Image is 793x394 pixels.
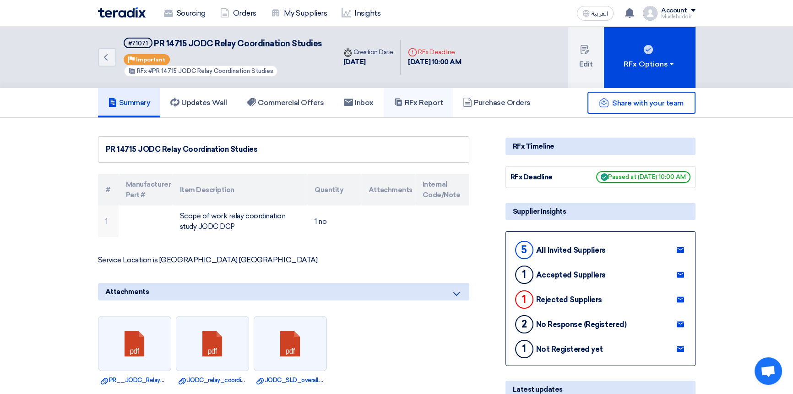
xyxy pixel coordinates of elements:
a: Commercial Offers [237,88,334,117]
div: Rejected Suppliers [536,295,602,304]
span: العربية [592,11,608,17]
div: [DATE] 10:00 AM [408,57,461,67]
div: Account [661,7,687,15]
div: 2 [515,315,533,333]
a: Summary [98,88,161,117]
div: RFx Deadline [408,47,461,57]
th: Item Description [173,174,307,205]
div: Not Registered yet [536,345,603,354]
button: العربية [577,6,614,21]
div: RFx Deadline [511,172,579,183]
th: Internal Code/Note [415,174,469,205]
th: Manufacturer Part # [119,174,173,205]
h5: Inbox [344,98,374,107]
a: PR__JODC_Relay_Coordination.pdf [101,376,168,385]
span: Share with your team [612,99,683,107]
span: RFx [137,67,147,74]
div: PR 14715 JODC Relay Coordination Studies [106,144,462,155]
span: Important [136,56,165,63]
a: Insights [334,3,388,23]
div: 1 [515,290,533,309]
h5: RFx Report [394,98,443,107]
span: #PR 14715 JODC Relay Coordination Studies [148,67,273,74]
a: My Suppliers [264,3,334,23]
div: Creation Date [343,47,393,57]
div: 1 [515,266,533,284]
th: # [98,174,119,205]
a: JODC_relay_coordination_studies__SOW.pdf [179,376,246,385]
div: [DATE] [343,57,393,67]
td: 1 [98,205,119,237]
h5: Updates Wall [170,98,227,107]
div: No Response (Registered) [536,320,626,329]
div: Muslehuddin [661,14,695,19]
h5: PR 14715 JODC Relay Coordination Studies [124,38,325,49]
div: RFx Options [624,59,675,70]
a: Sourcing [157,3,213,23]
a: Orders [213,3,264,23]
a: RFx Report [384,88,453,117]
div: RFx Timeline [505,138,695,155]
button: Edit [568,27,604,88]
span: PR 14715 JODC Relay Coordination Studies [154,39,322,49]
div: 5 [515,241,533,259]
img: Teradix logo [98,7,146,18]
h5: Purchase Orders [463,98,531,107]
th: Quantity [307,174,361,205]
button: RFx Options [604,27,695,88]
a: Purchase Orders [453,88,541,117]
div: Supplier Insights [505,203,695,220]
div: #71071 [128,40,148,46]
a: Updates Wall [160,88,237,117]
p: Service Location is [GEOGRAPHIC_DATA] [GEOGRAPHIC_DATA] [98,255,469,265]
td: Scope of work relay coordination study JODC DCP [173,205,307,237]
span: Passed at [DATE] 10:00 AM [596,171,690,183]
a: Open chat [755,357,782,385]
div: Accepted Suppliers [536,271,606,279]
th: Attachments [361,174,415,205]
div: All Invited Suppliers [536,246,606,255]
a: JODC_SLD_overall.pdf [256,376,324,385]
a: Inbox [334,88,384,117]
td: 1 no [307,205,361,237]
div: 1 [515,340,533,358]
img: profile_test.png [643,6,657,21]
h5: Commercial Offers [247,98,324,107]
span: Attachments [105,287,149,297]
h5: Summary [108,98,151,107]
